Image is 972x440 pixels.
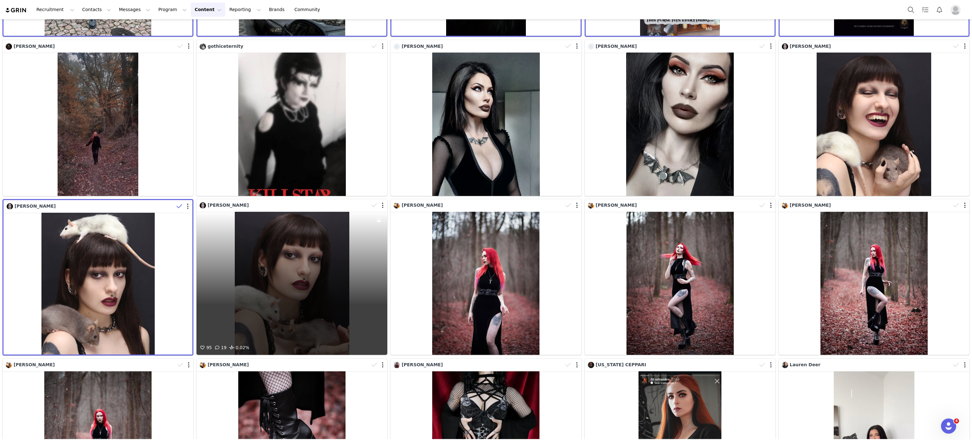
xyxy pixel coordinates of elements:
a: Brands [265,3,290,17]
span: [PERSON_NAME] [15,204,56,209]
span: [PERSON_NAME] [14,362,55,367]
img: placeholder-profile.jpg [950,5,961,15]
span: [PERSON_NAME] [402,203,443,208]
span: [PERSON_NAME] [790,203,831,208]
button: Contacts [78,3,115,17]
button: Reporting [226,3,265,17]
span: [PERSON_NAME] [402,44,443,49]
span: 4 [954,418,959,424]
img: 1a039b9d-b926-4e40-b95d-cfc4e7305297.jpg [782,362,788,368]
button: Profile [947,5,967,15]
img: 917e6999-573a-4bf8-af59-10873d09550b.jpg [588,362,594,368]
span: [US_STATE] CEPPARI [596,362,646,367]
span: [PERSON_NAME] [14,44,55,49]
img: bf8d5094-5693-45d2-b2f6-0800780e8be9--s.jpg [588,202,594,209]
img: bf8d5094-5693-45d2-b2f6-0800780e8be9--s.jpg [782,202,788,209]
button: Messages [115,3,154,17]
img: bf8d5094-5693-45d2-b2f6-0800780e8be9--s.jpg [200,362,206,368]
img: 84a059fd-773b-49d7-abe8-4c55bdca54fb.jpg [6,43,12,50]
iframe: Intercom live chat [941,418,956,434]
button: Program [154,3,190,17]
span: [PERSON_NAME] [402,362,443,367]
img: 2214d375-6c2d-4882-a84c-6487aeebcf96--s.jpg [394,43,400,50]
img: 2214d375-6c2d-4882-a84c-6487aeebcf96--s.jpg [588,43,594,50]
img: 1900e6b2-8c3e-44b8-a05e-63ef2669c633.jpg [782,43,788,50]
span: [PERSON_NAME] [596,203,637,208]
span: gothiceternity [208,44,243,49]
img: 2e4c4307-18d5-4505-9b49-84551b31e90f.jpg [200,43,206,50]
img: grin logo [5,7,27,13]
img: 1900e6b2-8c3e-44b8-a05e-63ef2669c633.jpg [7,203,13,210]
button: Content [191,3,225,17]
img: bf8d5094-5693-45d2-b2f6-0800780e8be9--s.jpg [6,362,12,368]
button: Recruitment [33,3,78,17]
span: 95 [199,345,212,350]
span: 0.02% [228,344,249,352]
span: Lauren Deer [790,362,820,367]
span: [PERSON_NAME] [208,203,249,208]
a: Tasks [918,3,932,17]
button: Notifications [932,3,946,17]
span: 19 [214,345,227,350]
span: [PERSON_NAME] [208,362,249,367]
img: bf8d5094-5693-45d2-b2f6-0800780e8be9--s.jpg [394,202,400,209]
button: Search [904,3,918,17]
span: [PERSON_NAME] [790,44,831,49]
img: 1900e6b2-8c3e-44b8-a05e-63ef2669c633.jpg [200,202,206,209]
img: f79062e5-b7d7-458f-81a1-9785c501ab3a.jpg [394,362,400,368]
span: [PERSON_NAME] [596,44,637,49]
a: Community [291,3,327,17]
